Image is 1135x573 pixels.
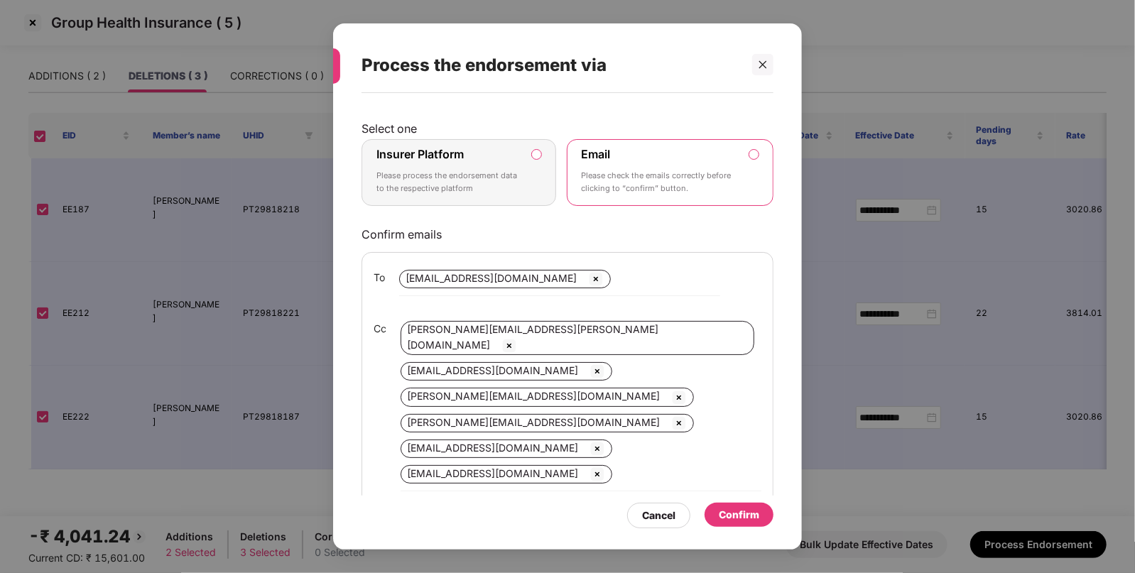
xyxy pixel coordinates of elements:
[407,364,578,376] span: [EMAIL_ADDRESS][DOMAIN_NAME]
[362,227,773,241] p: Confirm emails
[407,390,660,402] span: [PERSON_NAME][EMAIL_ADDRESS][DOMAIN_NAME]
[376,147,464,161] label: Insurer Platform
[407,467,578,479] span: [EMAIL_ADDRESS][DOMAIN_NAME]
[582,170,739,195] p: Please check the emails correctly before clicking to “confirm” button.
[670,389,688,406] img: svg+xml;base64,PHN2ZyBpZD0iQ3Jvc3MtMzJ4MzIiIHhtbG5zPSJodHRwOi8vd3d3LnczLm9yZy8yMDAwL3N2ZyIgd2lkdG...
[501,337,518,354] img: svg+xml;base64,PHN2ZyBpZD0iQ3Jvc3MtMzJ4MzIiIHhtbG5zPSJodHRwOi8vd3d3LnczLm9yZy8yMDAwL3N2ZyIgd2lkdG...
[670,415,688,432] img: svg+xml;base64,PHN2ZyBpZD0iQ3Jvc3MtMzJ4MzIiIHhtbG5zPSJodHRwOi8vd3d3LnczLm9yZy8yMDAwL3N2ZyIgd2lkdG...
[407,442,578,454] span: [EMAIL_ADDRESS][DOMAIN_NAME]
[642,508,675,523] div: Cancel
[589,440,606,457] img: svg+xml;base64,PHN2ZyBpZD0iQ3Jvc3MtMzJ4MzIiIHhtbG5zPSJodHRwOi8vd3d3LnczLm9yZy8yMDAwL3N2ZyIgd2lkdG...
[376,170,521,195] p: Please process the endorsement data to the respective platform
[532,150,541,159] input: Insurer PlatformPlease process the endorsement data to the respective platform
[587,271,604,288] img: svg+xml;base64,PHN2ZyBpZD0iQ3Jvc3MtMzJ4MzIiIHhtbG5zPSJodHRwOi8vd3d3LnczLm9yZy8yMDAwL3N2ZyIgd2lkdG...
[406,272,577,284] span: [EMAIL_ADDRESS][DOMAIN_NAME]
[407,323,658,351] span: [PERSON_NAME][EMAIL_ADDRESS][PERSON_NAME][DOMAIN_NAME]
[719,507,759,523] div: Confirm
[758,60,768,70] span: close
[362,121,773,136] p: Select one
[589,466,606,483] img: svg+xml;base64,PHN2ZyBpZD0iQ3Jvc3MtMzJ4MzIiIHhtbG5zPSJodHRwOi8vd3d3LnczLm9yZy8yMDAwL3N2ZyIgd2lkdG...
[374,270,385,285] span: To
[362,38,739,93] div: Process the endorsement via
[374,321,386,337] span: Cc
[582,147,611,161] label: Email
[749,150,759,159] input: EmailPlease check the emails correctly before clicking to “confirm” button.
[407,416,660,428] span: [PERSON_NAME][EMAIL_ADDRESS][DOMAIN_NAME]
[589,363,606,380] img: svg+xml;base64,PHN2ZyBpZD0iQ3Jvc3MtMzJ4MzIiIHhtbG5zPSJodHRwOi8vd3d3LnczLm9yZy8yMDAwL3N2ZyIgd2lkdG...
